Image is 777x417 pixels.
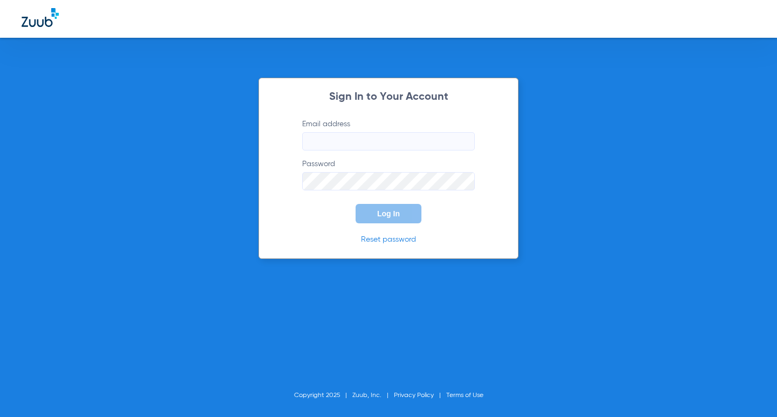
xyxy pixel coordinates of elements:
img: Zuub Logo [22,8,59,27]
h2: Sign In to Your Account [286,92,491,102]
span: Log In [377,209,400,218]
a: Terms of Use [446,392,483,399]
button: Log In [356,204,421,223]
li: Zuub, Inc. [352,390,394,401]
a: Privacy Policy [394,392,434,399]
li: Copyright 2025 [294,390,352,401]
label: Password [302,159,475,190]
iframe: Chat Widget [723,365,777,417]
input: Password [302,172,475,190]
label: Email address [302,119,475,151]
a: Reset password [361,236,416,243]
input: Email address [302,132,475,151]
